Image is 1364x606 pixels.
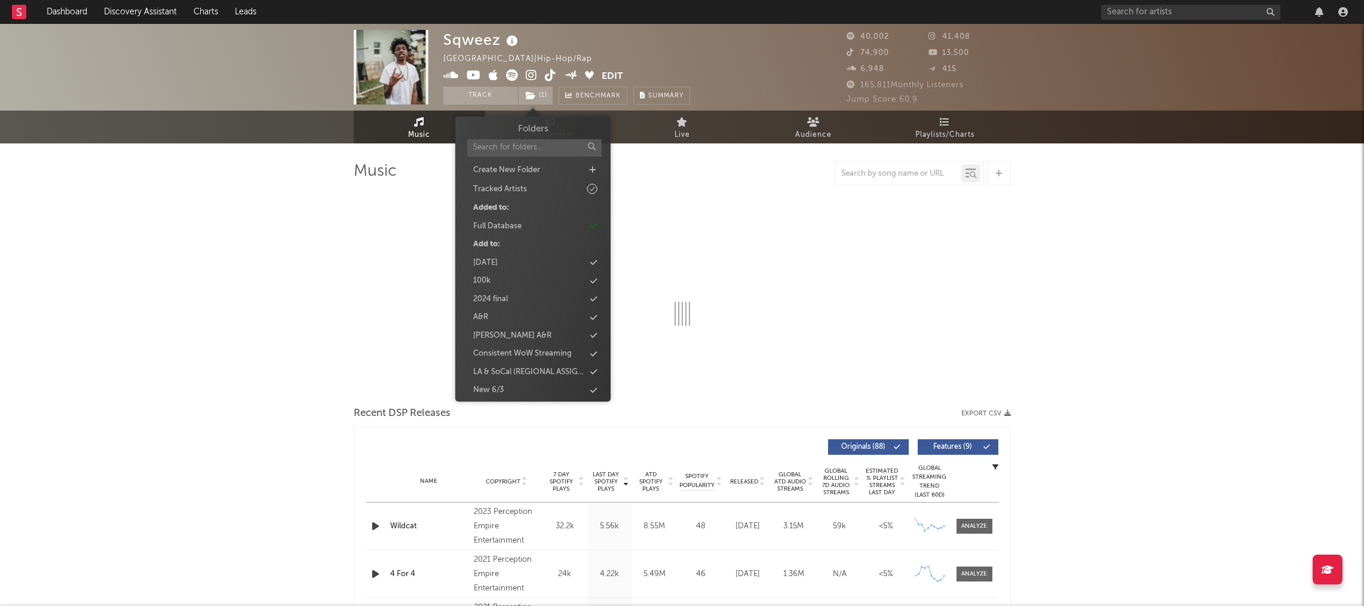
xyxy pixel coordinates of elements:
span: Summary [648,93,683,99]
span: Recent DSP Releases [354,406,450,421]
a: Engagement [485,111,617,143]
div: LA & SoCal (REGIONAL ASSIGNMENT} [473,366,585,378]
div: 2024 final [473,293,508,305]
a: Playlists/Charts [879,111,1011,143]
input: Search for folders... [467,139,602,157]
span: Music [408,128,430,142]
span: Released [730,478,758,485]
div: Tracked Artists [473,183,527,195]
div: 2023 Perception Empire Entertainment [474,505,539,548]
a: Wildcat [390,521,468,532]
span: ATD Spotify Plays [635,471,667,492]
div: Global Streaming Trend (Last 60D) [912,464,948,500]
div: 59k [820,521,860,532]
div: Create New Folder [473,164,540,176]
div: [DATE] [473,257,498,269]
span: 40,002 [847,33,889,41]
div: 48 [680,521,722,532]
span: Copyright [486,478,520,485]
div: New 6/3 [473,384,504,396]
div: 3.15M [774,521,814,532]
div: <5% [866,568,906,580]
div: Name [390,477,468,486]
h3: Folders [518,123,548,136]
span: Originals ( 88 ) [836,443,891,451]
div: 46 [680,568,722,580]
span: Estimated % Playlist Streams Last Day [866,467,899,496]
span: Last Day Spotify Plays [590,471,622,492]
span: Features ( 9 ) [925,443,980,451]
div: [PERSON_NAME] A&R [473,330,551,342]
div: 5.56k [590,521,629,532]
div: Added to: [473,202,509,214]
a: Audience [748,111,879,143]
span: Jump Score: 60.9 [847,96,918,103]
a: 4 For 4 [390,568,468,580]
span: 7 Day Spotify Plays [545,471,577,492]
div: 24k [545,568,584,580]
a: Live [617,111,748,143]
span: 165,811 Monthly Listeners [847,81,964,89]
div: 2021 Perception Empire Entertainment [474,553,539,596]
button: Export CSV [961,410,1011,417]
div: 5.49M [635,568,674,580]
div: 4.22k [590,568,629,580]
span: Global Rolling 7D Audio Streams [820,467,853,496]
span: ( 1 ) [518,87,553,105]
button: Summary [633,87,690,105]
div: Full Database [473,221,522,232]
span: Spotify Popularity [679,472,715,490]
button: Features(9) [918,439,998,455]
span: 41,408 [928,33,970,41]
button: Edit [602,69,623,84]
div: 1.36M [774,568,814,580]
a: Music [354,111,485,143]
span: Live [675,128,690,142]
input: Search by song name or URL [835,169,961,179]
span: 13,500 [928,49,969,57]
button: Track [443,87,518,105]
span: 74,900 [847,49,889,57]
div: [DATE] [728,568,768,580]
div: 32.2k [545,521,584,532]
input: Search for artists [1101,5,1280,20]
span: 6,948 [847,65,884,73]
div: A&R [473,311,488,323]
button: (1) [519,87,553,105]
span: 415 [928,65,957,73]
div: 8.55M [635,521,674,532]
span: Playlists/Charts [915,128,974,142]
button: Originals(88) [828,439,909,455]
div: N/A [820,568,860,580]
div: Consistent WoW Streaming [473,348,572,360]
span: Global ATD Audio Streams [774,471,807,492]
div: 100k [473,275,491,287]
div: [DATE] [728,521,768,532]
span: Benchmark [575,89,621,103]
div: Sqweez [443,30,521,50]
div: <5% [866,521,906,532]
div: Add to: [473,238,500,250]
span: Audience [795,128,832,142]
div: [GEOGRAPHIC_DATA] | Hip-Hop/Rap [443,52,620,66]
a: Benchmark [559,87,627,105]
